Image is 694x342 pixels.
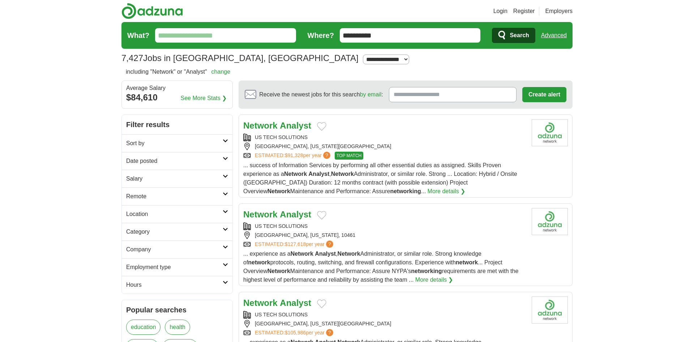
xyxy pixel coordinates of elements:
a: ESTIMATED:$127,618per year? [255,241,335,248]
strong: Network [338,251,360,257]
a: Company [122,241,232,258]
span: $91,328 [285,152,303,158]
a: ESTIMATED:$105,986per year? [255,329,335,337]
a: Login [493,7,507,16]
img: Adzuna logo [121,3,183,19]
a: Location [122,205,232,223]
button: Add to favorite jobs [317,122,326,131]
strong: Analyst [280,209,311,219]
span: ? [326,241,333,248]
h2: Location [126,210,223,218]
a: Advanced [541,28,567,43]
h2: Sort by [126,139,223,148]
a: See More Stats ❯ [181,94,227,103]
a: health [165,320,190,335]
h2: Company [126,245,223,254]
span: ? [326,329,333,336]
strong: Network [243,298,278,308]
span: $105,986 [285,330,306,335]
h2: Salary [126,174,223,183]
div: [GEOGRAPHIC_DATA], [US_STATE][GEOGRAPHIC_DATA] [243,320,526,328]
a: Category [122,223,232,241]
img: Company logo [532,296,568,324]
a: Sort by [122,134,232,152]
button: Add to favorite jobs [317,299,326,308]
strong: Analyst [280,121,311,130]
strong: network [456,259,478,265]
button: Add to favorite jobs [317,211,326,220]
h2: Filter results [122,115,232,134]
a: Network Analyst [243,209,311,219]
a: change [211,69,231,75]
strong: network [248,259,270,265]
button: Search [492,28,535,43]
div: $84,610 [126,91,228,104]
span: ? [323,152,330,159]
h2: Remote [126,192,223,201]
label: What? [127,30,149,41]
strong: networking [390,188,421,194]
a: Employment type [122,258,232,276]
strong: Network [243,121,278,130]
h2: including "Network" or "Analyst" [126,68,230,76]
a: Remote [122,187,232,205]
h2: Popular searches [126,304,228,315]
button: Create alert [522,87,566,102]
a: Date posted [122,152,232,170]
strong: Network [267,188,290,194]
strong: Network [243,209,278,219]
span: TOP MATCH [335,152,363,160]
span: ... success of Information Services by performing all other essential duties as assigned. Skills ... [243,162,517,194]
strong: networking [411,268,442,274]
strong: Network [284,171,307,177]
div: Average Salary [126,85,228,91]
div: US TECH SOLUTIONS [243,222,526,230]
a: by email [360,91,382,98]
h2: Hours [126,281,223,289]
a: More details ❯ [415,276,453,284]
div: US TECH SOLUTIONS [243,134,526,141]
h2: Date posted [126,157,223,165]
span: $127,618 [285,241,306,247]
a: Register [513,7,535,16]
strong: Network [267,268,290,274]
img: Company logo [532,208,568,235]
span: ... experience as a , Administrator, or similar role. Strong knowledge of protocols, routing, swi... [243,251,518,283]
a: More details ❯ [428,187,466,196]
div: [GEOGRAPHIC_DATA], [US_STATE][GEOGRAPHIC_DATA] [243,143,526,150]
span: Receive the newest jobs for this search : [259,90,383,99]
a: ESTIMATED:$91,328per year? [255,152,332,160]
strong: Analyst [309,171,330,177]
strong: Analyst [315,251,336,257]
strong: Network [331,171,354,177]
strong: Analyst [280,298,311,308]
div: US TECH SOLUTIONS [243,311,526,319]
strong: Network [291,251,313,257]
img: Company logo [532,119,568,146]
span: Search [510,28,529,43]
div: [GEOGRAPHIC_DATA], [US_STATE], 10461 [243,231,526,239]
a: Salary [122,170,232,187]
a: Network Analyst [243,298,311,308]
h2: Category [126,228,223,236]
label: Where? [308,30,334,41]
a: education [126,320,160,335]
a: Network Analyst [243,121,311,130]
a: Hours [122,276,232,294]
a: Employers [545,7,573,16]
span: 7,427 [121,52,143,65]
h2: Employment type [126,263,223,272]
h1: Jobs in [GEOGRAPHIC_DATA], [GEOGRAPHIC_DATA] [121,53,359,63]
